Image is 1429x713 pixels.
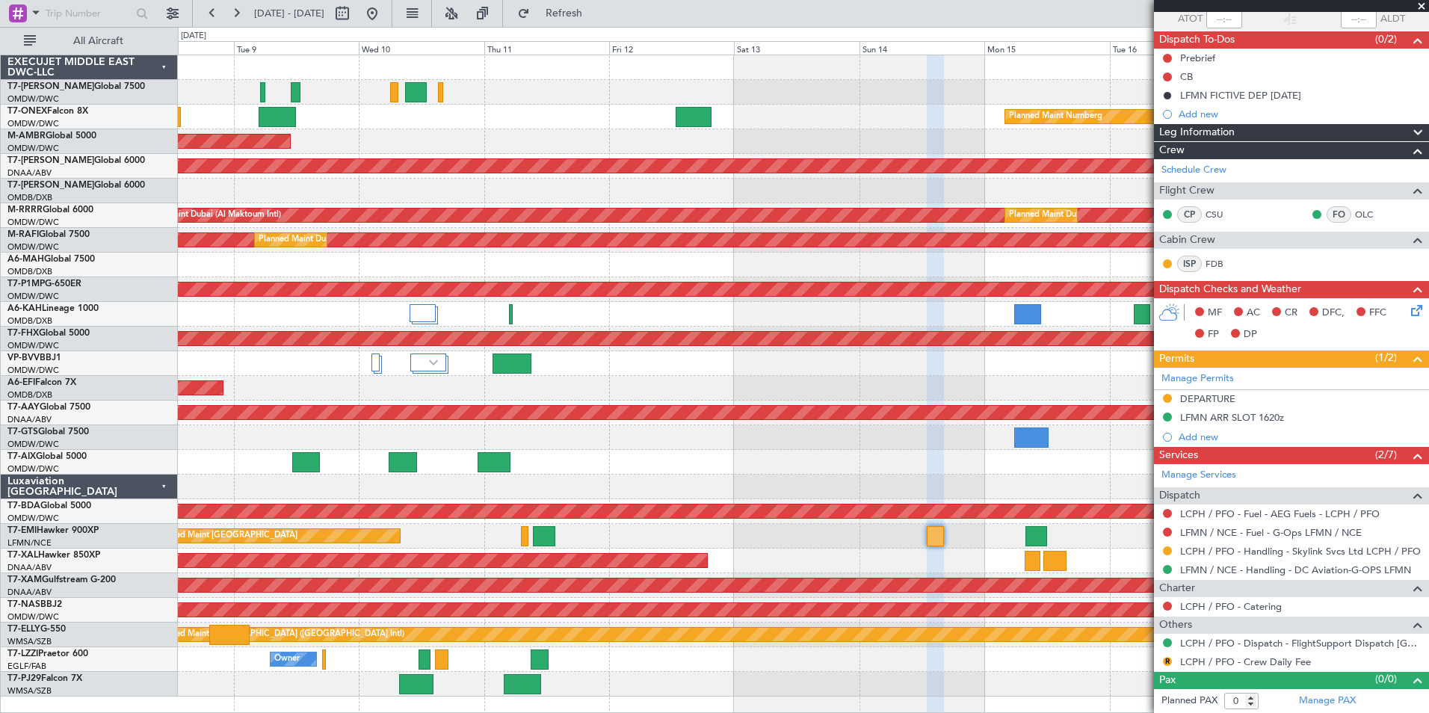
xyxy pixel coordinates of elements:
[7,537,52,549] a: LFMN/NCE
[7,674,41,683] span: T7-PJ29
[7,403,40,412] span: T7-AAY
[1159,351,1194,368] span: Permits
[7,661,46,672] a: EGLF/FAB
[1161,468,1236,483] a: Manage Services
[1159,142,1185,159] span: Crew
[7,513,59,524] a: OMDW/DWC
[7,241,59,253] a: OMDW/DWC
[1161,371,1234,386] a: Manage Permits
[7,118,59,129] a: OMDW/DWC
[155,623,404,646] div: Planned Maint [GEOGRAPHIC_DATA] ([GEOGRAPHIC_DATA] Intl)
[1206,257,1239,271] a: FDB
[7,501,91,510] a: T7-BDAGlobal 5000
[1285,306,1297,321] span: CR
[1208,306,1222,321] span: MF
[1180,526,1362,539] a: LFMN / NCE - Fuel - G-Ops LFMN / NCE
[1159,672,1176,689] span: Pax
[7,575,42,584] span: T7-XAM
[7,181,145,190] a: T7-[PERSON_NAME]Global 6000
[7,217,59,228] a: OMDW/DWC
[7,329,90,338] a: T7-FHXGlobal 5000
[1375,350,1397,365] span: (1/2)
[1247,306,1260,321] span: AC
[7,206,93,214] a: M-RRRRGlobal 6000
[7,378,35,387] span: A6-EFI
[7,526,37,535] span: T7-EMI
[1206,10,1242,28] input: --:--
[1159,580,1195,597] span: Charter
[7,354,40,362] span: VP-BVV
[1159,487,1200,504] span: Dispatch
[1159,617,1192,634] span: Others
[1322,306,1345,321] span: DFC,
[1180,507,1380,520] a: LCPH / PFO - Fuel - AEG Fuels - LCPH / PFO
[7,132,96,141] a: M-AMBRGlobal 5000
[7,340,59,351] a: OMDW/DWC
[984,41,1109,55] div: Mon 15
[7,280,45,288] span: T7-P1MP
[609,41,734,55] div: Fri 12
[16,29,162,53] button: All Aircraft
[1180,411,1284,424] div: LFMN ARR SLOT 1620z
[7,414,52,425] a: DNAA/ABV
[7,463,59,475] a: OMDW/DWC
[254,7,324,20] span: [DATE] - [DATE]
[1375,447,1397,463] span: (2/7)
[7,600,40,609] span: T7-NAS
[7,636,52,647] a: WMSA/SZB
[1380,12,1405,27] span: ALDT
[1180,392,1235,405] div: DEPARTURE
[359,41,484,55] div: Wed 10
[7,230,90,239] a: M-RAFIGlobal 7500
[1180,637,1422,649] a: LCPH / PFO - Dispatch - FlightSupport Dispatch [GEOGRAPHIC_DATA]
[7,93,59,105] a: OMDW/DWC
[7,551,38,560] span: T7-XAL
[1355,208,1389,221] a: OLC
[39,36,158,46] span: All Aircraft
[7,562,52,573] a: DNAA/ABV
[7,107,88,116] a: T7-ONEXFalcon 8X
[7,389,52,401] a: OMDB/DXB
[7,625,66,634] a: T7-ELLYG-550
[7,82,145,91] a: T7-[PERSON_NAME]Global 7500
[1369,306,1386,321] span: FFC
[7,280,81,288] a: T7-P1MPG-650ER
[7,575,116,584] a: T7-XAMGulfstream G-200
[1375,31,1397,47] span: (0/2)
[7,649,88,658] a: T7-LZZIPraetor 600
[1180,70,1193,83] div: CB
[7,230,39,239] span: M-RAFI
[1159,182,1215,200] span: Flight Crew
[7,452,87,461] a: T7-AIXGlobal 5000
[7,206,43,214] span: M-RRRR
[1161,694,1217,709] label: Planned PAX
[429,359,438,365] img: arrow-gray.svg
[1206,208,1239,221] a: CSU
[7,156,94,165] span: T7-[PERSON_NAME]
[134,204,281,226] div: Planned Maint Dubai (Al Maktoum Intl)
[1009,204,1156,226] div: Planned Maint Dubai (Al Maktoum Intl)
[7,501,40,510] span: T7-BDA
[7,526,99,535] a: T7-EMIHawker 900XP
[1179,430,1422,443] div: Add new
[533,8,596,19] span: Refresh
[1180,545,1421,558] a: LCPH / PFO - Handling - Skylink Svcs Ltd LCPH / PFO
[1159,281,1301,298] span: Dispatch Checks and Weather
[510,1,600,25] button: Refresh
[1327,206,1351,223] div: FO
[7,167,52,179] a: DNAA/ABV
[181,30,206,43] div: [DATE]
[7,304,99,313] a: A6-KAHLineage 1000
[7,315,52,327] a: OMDB/DXB
[1110,41,1235,55] div: Tue 16
[1177,206,1202,223] div: CP
[7,365,59,376] a: OMDW/DWC
[7,255,95,264] a: A6-MAHGlobal 7500
[7,255,44,264] span: A6-MAH
[1180,564,1411,576] a: LFMN / NCE - Handling - DC Aviation-G-OPS LFMN
[7,428,89,436] a: T7-GTSGlobal 7500
[259,229,406,251] div: Planned Maint Dubai (Al Maktoum Intl)
[1159,447,1198,464] span: Services
[1180,655,1311,668] a: LCPH / PFO - Crew Daily Fee
[7,181,94,190] span: T7-[PERSON_NAME]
